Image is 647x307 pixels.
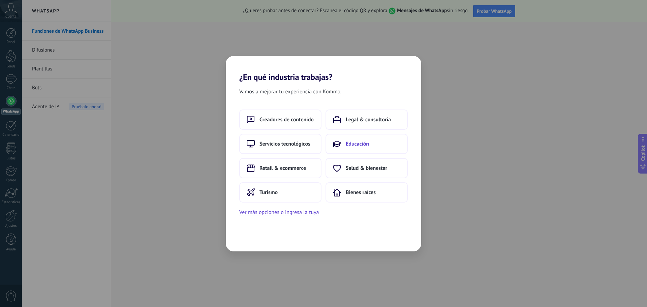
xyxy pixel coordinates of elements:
span: Vamos a mejorar tu experiencia con Kommo. [239,87,341,96]
span: Legal & consultoría [346,116,391,123]
span: Bienes raíces [346,189,376,196]
button: Legal & consultoría [326,110,408,130]
button: Turismo [239,182,321,203]
button: Salud & bienestar [326,158,408,178]
button: Ver más opciones o ingresa la tuya [239,208,319,217]
button: Creadores de contenido [239,110,321,130]
span: Educación [346,141,369,147]
button: Educación [326,134,408,154]
button: Retail & ecommerce [239,158,321,178]
span: Creadores de contenido [259,116,314,123]
button: Servicios tecnológicos [239,134,321,154]
span: Turismo [259,189,278,196]
span: Salud & bienestar [346,165,387,172]
h2: ¿En qué industria trabajas? [226,56,421,82]
button: Bienes raíces [326,182,408,203]
span: Servicios tecnológicos [259,141,310,147]
span: Retail & ecommerce [259,165,306,172]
